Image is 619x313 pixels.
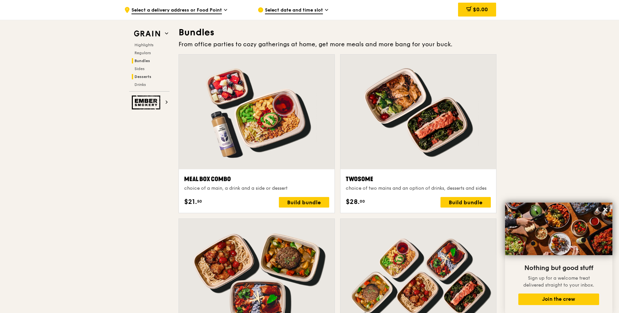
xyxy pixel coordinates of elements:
div: Twosome [346,175,491,184]
div: choice of two mains and an option of drinks, desserts and sides [346,185,491,192]
span: Nothing but good stuff [524,264,593,272]
span: Regulars [134,51,151,55]
span: Sign up for a welcome treat delivered straight to your inbox. [523,275,594,288]
span: $28. [346,197,360,207]
div: Meal Box Combo [184,175,329,184]
img: Ember Smokery web logo [132,96,162,109]
img: Grain web logo [132,28,162,40]
span: Highlights [134,43,153,47]
img: DSC07876-Edit02-Large.jpeg [505,203,612,255]
div: choice of a main, a drink and a side or dessert [184,185,329,192]
span: 50 [197,199,202,204]
div: Build bundle [440,197,491,208]
span: $21. [184,197,197,207]
span: Select a delivery address or Food Point [131,7,222,14]
span: Sides [134,66,144,71]
span: $0.00 [473,6,488,13]
span: Desserts [134,74,151,79]
div: Build bundle [279,197,329,208]
span: 00 [360,199,365,204]
span: Drinks [134,82,146,87]
button: Close [600,204,611,215]
span: Select date and time slot [265,7,323,14]
h3: Bundles [179,26,496,38]
div: From office parties to cozy gatherings at home, get more meals and more bang for your buck. [179,40,496,49]
button: Join the crew [518,293,599,305]
span: Bundles [134,59,150,63]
